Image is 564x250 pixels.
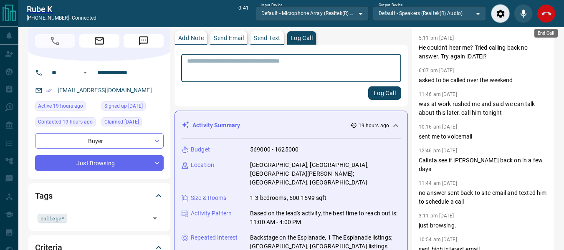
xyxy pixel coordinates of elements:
div: Mute [514,4,533,23]
a: [EMAIL_ADDRESS][DOMAIN_NAME] [58,87,152,93]
p: 569000 - 1625000 [250,145,298,154]
label: Input Device [261,3,283,8]
p: Activity Pattern [191,209,232,218]
p: 19 hours ago [359,122,389,129]
span: Message [124,34,164,48]
label: Output Device [379,3,402,8]
p: 12:46 pm [DATE] [419,148,457,154]
p: 1-3 bedrooms, 600-1599 sqft [250,194,327,202]
p: Send Email [214,35,244,41]
div: Tue Aug 12 2025 [35,101,97,113]
div: Tue Aug 12 2025 [35,117,97,129]
p: was at work rushed me and said we can talk about this later. call him tonight [419,100,547,117]
span: Claimed [DATE] [104,118,139,126]
p: asked to be called over the weekend [419,76,547,85]
p: Send Text [254,35,281,41]
p: 5:11 pm [DATE] [419,35,454,41]
p: Repeated Interest [191,233,238,242]
p: 11:44 am [DATE] [419,180,457,186]
span: connected [72,15,96,21]
span: Contacted 19 hours ago [38,118,93,126]
a: Rube K [27,4,96,14]
p: [PHONE_NUMBER] - [27,14,96,22]
div: Default - Microphone Array (Realtek(R) Audio) [255,6,369,20]
div: End Call [534,29,558,38]
p: Log Call [291,35,313,41]
h2: Tags [35,189,52,202]
span: Signed up [DATE] [104,102,143,110]
button: Open [149,212,161,224]
div: End Call [537,4,556,23]
button: Open [80,68,90,78]
p: 11:46 am [DATE] [419,91,457,97]
span: college* [40,214,64,222]
button: Log Call [368,86,401,100]
div: Just Browsing [35,155,164,171]
p: Size & Rooms [191,194,227,202]
div: Buyer [35,133,164,149]
p: Based on the lead's activity, the best time to reach out is: 11:00 AM - 4:00 PM [250,209,401,227]
p: Location [191,161,214,169]
div: Fri Jan 10 2025 [101,101,164,113]
p: Calista see if [PERSON_NAME] back on in a few days [419,156,547,174]
div: Default - Speakers (Realtek(R) Audio) [373,6,486,20]
p: He couldn't hear me? Tried calling back no answer. Try again [DATE]? [419,43,547,61]
p: Activity Summary [192,121,240,130]
span: Email [79,34,119,48]
p: Add Note [178,35,204,41]
p: Budget [191,145,210,154]
div: Tags [35,186,164,206]
p: 10:16 am [DATE] [419,124,457,130]
div: Fri Jan 10 2025 [101,117,164,129]
span: Active 19 hours ago [38,102,83,110]
div: Activity Summary19 hours ago [182,118,401,133]
p: 10:54 am [DATE] [419,237,457,242]
p: just browsing. [419,221,547,230]
svg: Email Verified [46,88,52,93]
p: [GEOGRAPHIC_DATA], [GEOGRAPHIC_DATA], [GEOGRAPHIC_DATA][PERSON_NAME]; [GEOGRAPHIC_DATA], [GEOGRAP... [250,161,401,187]
p: sent me to voicemail [419,132,547,141]
p: 3:11 pm [DATE] [419,213,454,219]
span: Call [35,34,75,48]
p: no answer sent back to site email and texted him to schedule a call [419,189,547,206]
p: 0:41 [238,4,248,23]
div: Audio Settings [491,4,510,23]
p: 6:07 pm [DATE] [419,68,454,73]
